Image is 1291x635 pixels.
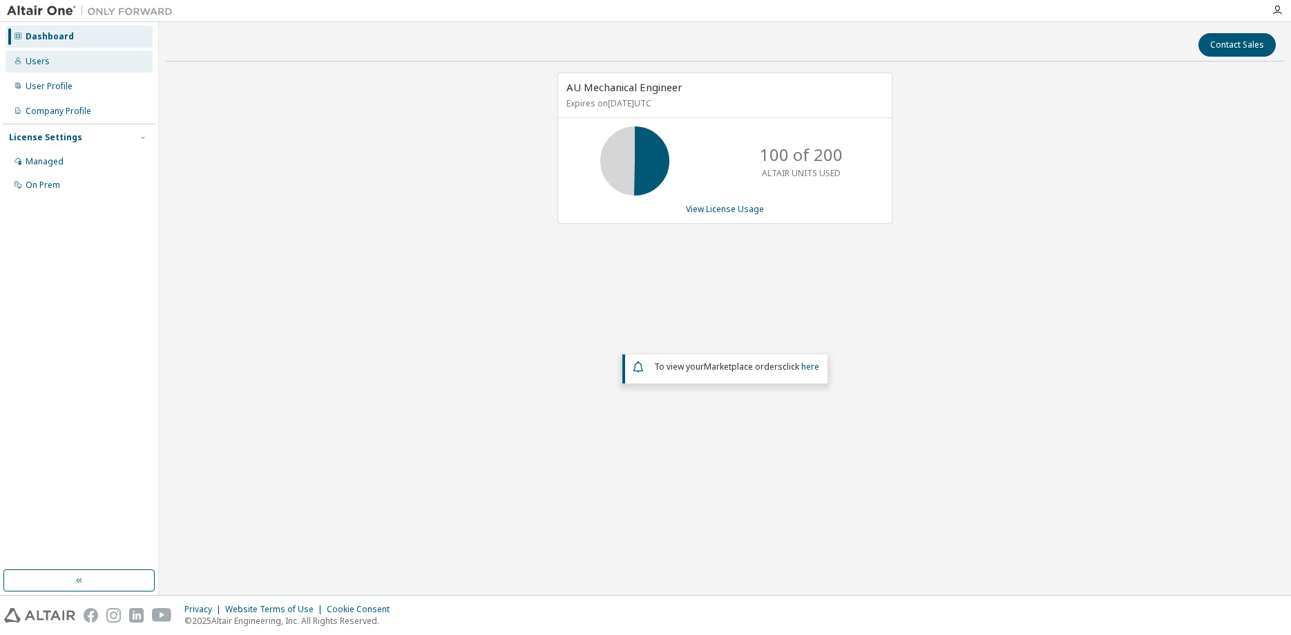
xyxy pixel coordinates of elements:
[566,97,880,109] p: Expires on [DATE] UTC
[801,361,819,372] a: here
[704,361,783,372] em: Marketplace orders
[184,604,225,615] div: Privacy
[654,361,819,372] span: To view your click
[9,132,82,143] div: License Settings
[760,143,843,167] p: 100 of 200
[762,167,841,179] p: ALTAIR UNITS USED
[26,156,64,167] div: Managed
[566,80,682,94] span: AU Mechanical Engineer
[686,203,764,215] a: View License Usage
[26,56,50,67] div: Users
[184,615,398,627] p: © 2025 Altair Engineering, Inc. All Rights Reserved.
[1198,33,1276,57] button: Contact Sales
[106,608,121,623] img: instagram.svg
[26,81,73,92] div: User Profile
[84,608,98,623] img: facebook.svg
[152,608,172,623] img: youtube.svg
[225,604,327,615] div: Website Terms of Use
[4,608,75,623] img: altair_logo.svg
[26,106,91,117] div: Company Profile
[26,31,74,42] div: Dashboard
[129,608,144,623] img: linkedin.svg
[26,180,60,191] div: On Prem
[327,604,398,615] div: Cookie Consent
[7,4,180,18] img: Altair One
